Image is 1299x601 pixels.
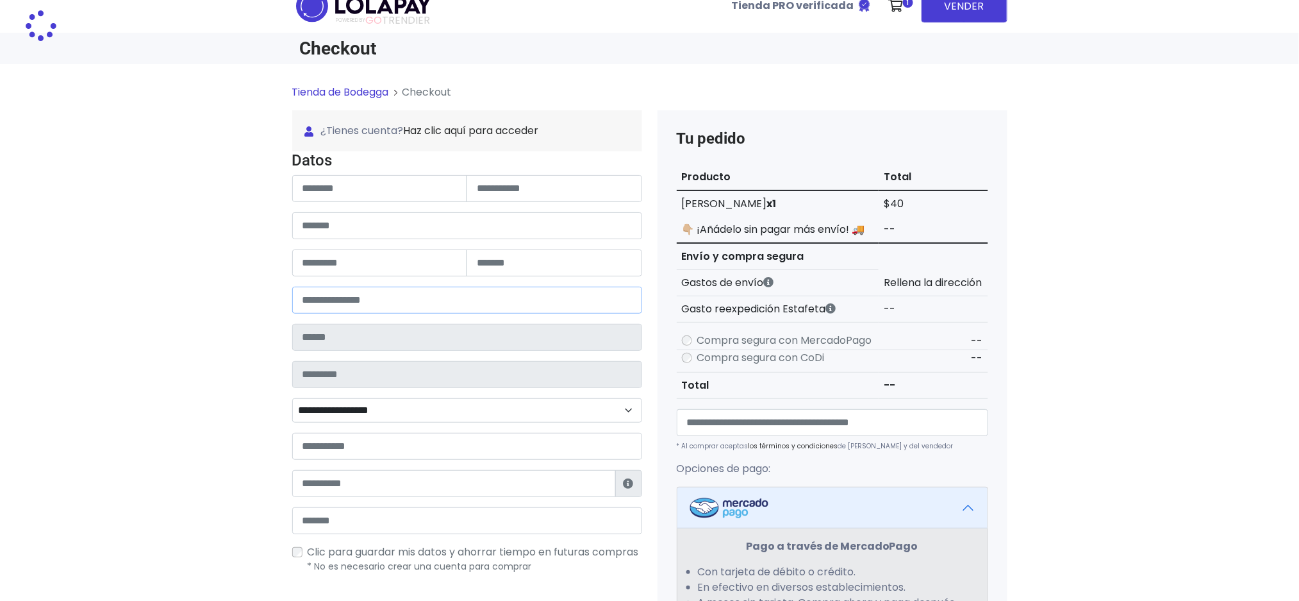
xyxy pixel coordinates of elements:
th: Producto [677,164,879,190]
td: -- [879,373,988,399]
i: Estafeta cobra este monto extra por ser un CP de difícil acceso [826,303,836,314]
i: Los gastos de envío dependen de códigos postales. ¡Te puedes llevar más productos en un solo envío ! [764,277,774,287]
td: 👇🏼 ¡Añádelo sin pagar más envío! 🚚 [677,217,879,243]
span: -- [972,351,983,366]
td: [PERSON_NAME] [677,190,879,217]
th: Gasto reexpedición Estafeta [677,296,879,323]
span: GO [365,13,382,28]
span: POWERED BY [336,17,365,24]
strong: Pago a través de MercadoPago [746,539,918,554]
td: $40 [879,190,988,217]
th: Gastos de envío [677,270,879,296]
td: -- [879,296,988,323]
span: -- [972,334,983,348]
h4: Datos [292,151,642,170]
label: Compra segura con MercadoPago [697,333,872,348]
label: Compra segura con CoDi [697,350,825,366]
th: Total [677,373,879,399]
a: los términos y condiciones [749,441,838,451]
li: En efectivo en diversos establecimientos. [698,580,967,595]
a: Tienda de Bodegga [292,85,389,99]
td: -- [879,217,988,243]
th: Envío y compra segura [677,243,879,270]
th: Total [879,164,988,190]
h4: Tu pedido [677,130,988,148]
h1: Checkout [300,38,642,59]
span: ¿Tienes cuenta? [305,123,629,139]
a: Haz clic aquí para acceder [404,123,539,138]
td: Rellena la dirección [879,270,988,296]
span: Clic para guardar mis datos y ahorrar tiempo en futuras compras [308,545,639,559]
strong: x1 [767,196,777,211]
span: TRENDIER [336,15,430,26]
li: Con tarjeta de débito o crédito. [698,564,967,580]
p: Opciones de pago: [677,461,988,477]
li: Checkout [389,85,452,100]
nav: breadcrumb [292,85,1007,110]
i: Estafeta lo usará para ponerse en contacto en caso de tener algún problema con el envío [624,478,634,489]
p: * Al comprar aceptas de [PERSON_NAME] y del vendedor [677,441,988,451]
p: * No es necesario crear una cuenta para comprar [308,560,642,573]
img: Mercadopago Logo [690,498,768,518]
